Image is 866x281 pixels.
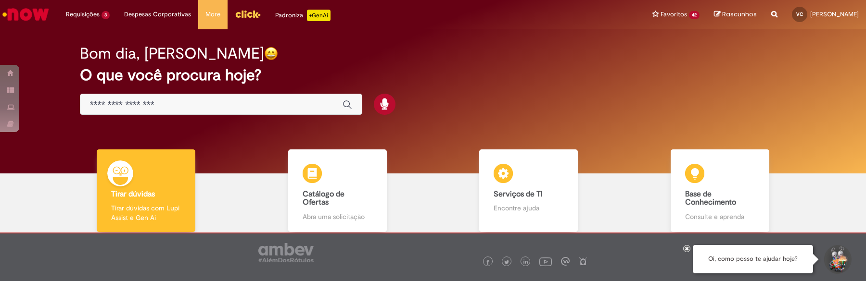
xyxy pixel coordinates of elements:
span: VC [796,11,803,17]
img: logo_footer_twitter.png [504,260,509,265]
b: Base de Conhecimento [685,189,736,208]
img: logo_footer_facebook.png [485,260,490,265]
img: logo_footer_naosei.png [579,257,587,266]
a: Tirar dúvidas Tirar dúvidas com Lupi Assist e Gen Ai [51,149,242,232]
img: happy-face.png [264,47,278,61]
a: Catálogo de Ofertas Abra uma solicitação [242,149,433,232]
a: Serviços de TI Encontre ajuda [433,149,624,232]
span: More [205,10,220,19]
span: Requisições [66,10,100,19]
img: logo_footer_linkedin.png [523,259,528,265]
div: Oi, como posso te ajudar hoje? [693,245,813,273]
p: Tirar dúvidas com Lupi Assist e Gen Ai [111,203,181,222]
a: Base de Conhecimento Consulte e aprenda [624,149,816,232]
h2: Bom dia, [PERSON_NAME] [80,45,264,62]
img: click_logo_yellow_360x200.png [235,7,261,21]
img: ServiceNow [1,5,51,24]
b: Tirar dúvidas [111,189,155,199]
p: Encontre ajuda [494,203,563,213]
b: Catálogo de Ofertas [303,189,344,208]
b: Serviços de TI [494,189,543,199]
p: Abra uma solicitação [303,212,372,221]
h2: O que você procura hoje? [80,67,786,84]
span: 42 [689,11,700,19]
span: [PERSON_NAME] [810,10,859,18]
div: Padroniza [275,10,331,21]
button: Iniciar Conversa de Suporte [823,245,852,274]
span: 3 [102,11,110,19]
img: logo_footer_ambev_rotulo_gray.png [258,243,314,262]
span: Favoritos [661,10,687,19]
a: Rascunhos [714,10,757,19]
span: Rascunhos [722,10,757,19]
p: +GenAi [307,10,331,21]
img: logo_footer_workplace.png [561,257,570,266]
span: Despesas Corporativas [124,10,191,19]
img: logo_footer_youtube.png [539,255,552,268]
p: Consulte e aprenda [685,212,755,221]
